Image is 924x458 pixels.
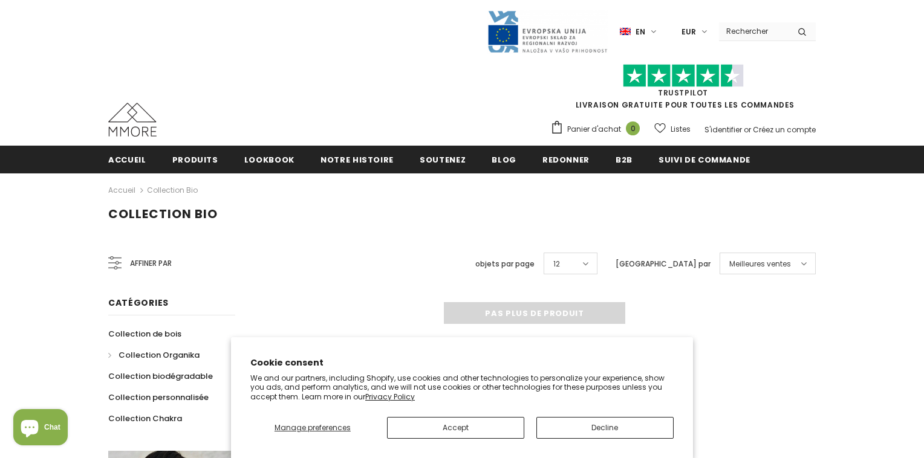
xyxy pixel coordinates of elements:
[536,417,674,439] button: Decline
[365,392,415,402] a: Privacy Policy
[659,146,750,173] a: Suivi de commande
[172,146,218,173] a: Produits
[108,408,182,429] a: Collection Chakra
[550,120,646,138] a: Panier d'achat 0
[108,413,182,424] span: Collection Chakra
[108,370,213,382] span: Collection biodégradable
[704,124,742,135] a: S'identifier
[616,154,633,166] span: B2B
[320,154,394,166] span: Notre histoire
[108,146,146,173] a: Accueil
[659,154,750,166] span: Suivi de commande
[320,146,394,173] a: Notre histoire
[753,124,816,135] a: Créez un compte
[492,146,516,173] a: Blog
[108,103,157,137] img: Cas MMORE
[250,417,375,439] button: Manage preferences
[616,146,633,173] a: B2B
[387,417,524,439] button: Accept
[616,258,711,270] label: [GEOGRAPHIC_DATA] par
[275,422,351,433] span: Manage preferences
[147,185,198,195] a: Collection Bio
[654,118,691,140] a: Listes
[636,26,645,38] span: en
[487,26,608,36] a: Javni Razpis
[108,323,181,344] a: Collection de bois
[420,146,466,173] a: soutenez
[475,258,535,270] label: objets par page
[550,69,816,110] span: LIVRAISON GRATUITE POUR TOUTES LES COMMANDES
[492,154,516,166] span: Blog
[682,26,696,38] span: EUR
[250,373,674,402] p: We and our partners, including Shopify, use cookies and other technologies to personalize your ex...
[542,154,590,166] span: Redonner
[119,349,200,361] span: Collection Organika
[108,154,146,166] span: Accueil
[108,183,135,198] a: Accueil
[244,146,294,173] a: Lookbook
[108,205,218,222] span: Collection Bio
[719,22,789,40] input: Search Site
[671,123,691,135] span: Listes
[542,146,590,173] a: Redonner
[623,64,744,88] img: Faites confiance aux étoiles pilotes
[487,10,608,54] img: Javni Razpis
[108,387,209,408] a: Collection personnalisée
[108,366,213,387] a: Collection biodégradable
[553,258,560,270] span: 12
[620,27,631,37] img: i-lang-1.png
[729,258,791,270] span: Meilleures ventes
[108,344,200,366] a: Collection Organika
[108,328,181,340] span: Collection de bois
[626,121,640,135] span: 0
[10,409,71,448] inbox-online-store-chat: Shopify online store chat
[130,257,172,270] span: Affiner par
[420,154,466,166] span: soutenez
[244,154,294,166] span: Lookbook
[108,392,209,403] span: Collection personnalisée
[567,123,621,135] span: Panier d'achat
[658,88,708,98] a: TrustPilot
[250,356,674,369] h2: Cookie consent
[108,297,169,309] span: Catégories
[172,154,218,166] span: Produits
[744,124,751,135] span: or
